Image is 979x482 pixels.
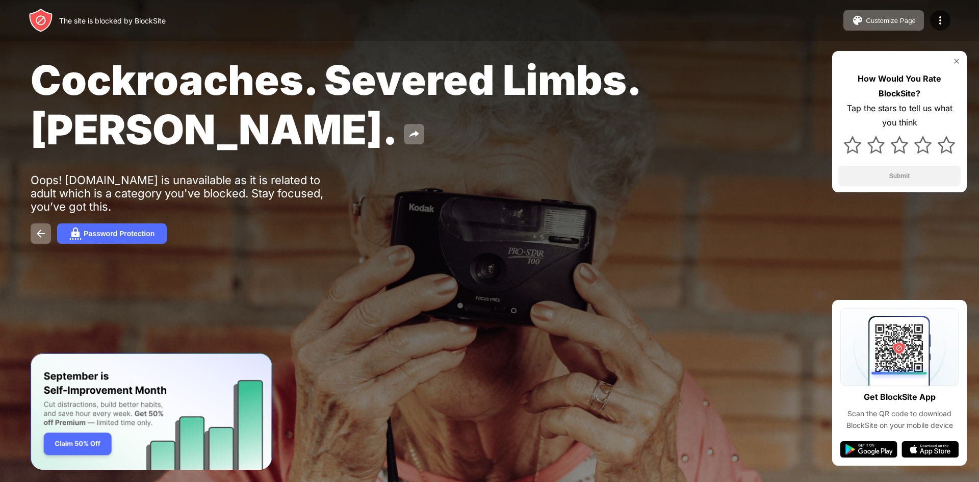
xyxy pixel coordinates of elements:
[844,136,861,154] img: star.svg
[914,136,932,154] img: star.svg
[31,55,639,154] span: Cockroaches. Severed Limbs. [PERSON_NAME].
[952,57,961,65] img: rate-us-close.svg
[852,14,864,27] img: pallet.svg
[867,136,885,154] img: star.svg
[35,227,47,240] img: back.svg
[838,166,961,186] button: Submit
[408,128,420,140] img: share.svg
[938,136,955,154] img: star.svg
[838,101,961,131] div: Tap the stars to tell us what you think
[840,441,897,458] img: google-play.svg
[838,71,961,101] div: How Would You Rate BlockSite?
[31,173,346,213] div: Oops! [DOMAIN_NAME] is unavailable as it is related to adult which is a category you've blocked. ...
[59,16,166,25] div: The site is blocked by BlockSite
[840,308,959,386] img: qrcode.svg
[840,408,959,431] div: Scan the QR code to download BlockSite on your mobile device
[69,227,82,240] img: password.svg
[31,353,272,470] iframe: Banner
[866,17,916,24] div: Customize Page
[29,8,53,33] img: header-logo.svg
[864,390,936,404] div: Get BlockSite App
[934,14,946,27] img: menu-icon.svg
[843,10,924,31] button: Customize Page
[57,223,167,244] button: Password Protection
[901,441,959,458] img: app-store.svg
[84,230,154,238] div: Password Protection
[891,136,908,154] img: star.svg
